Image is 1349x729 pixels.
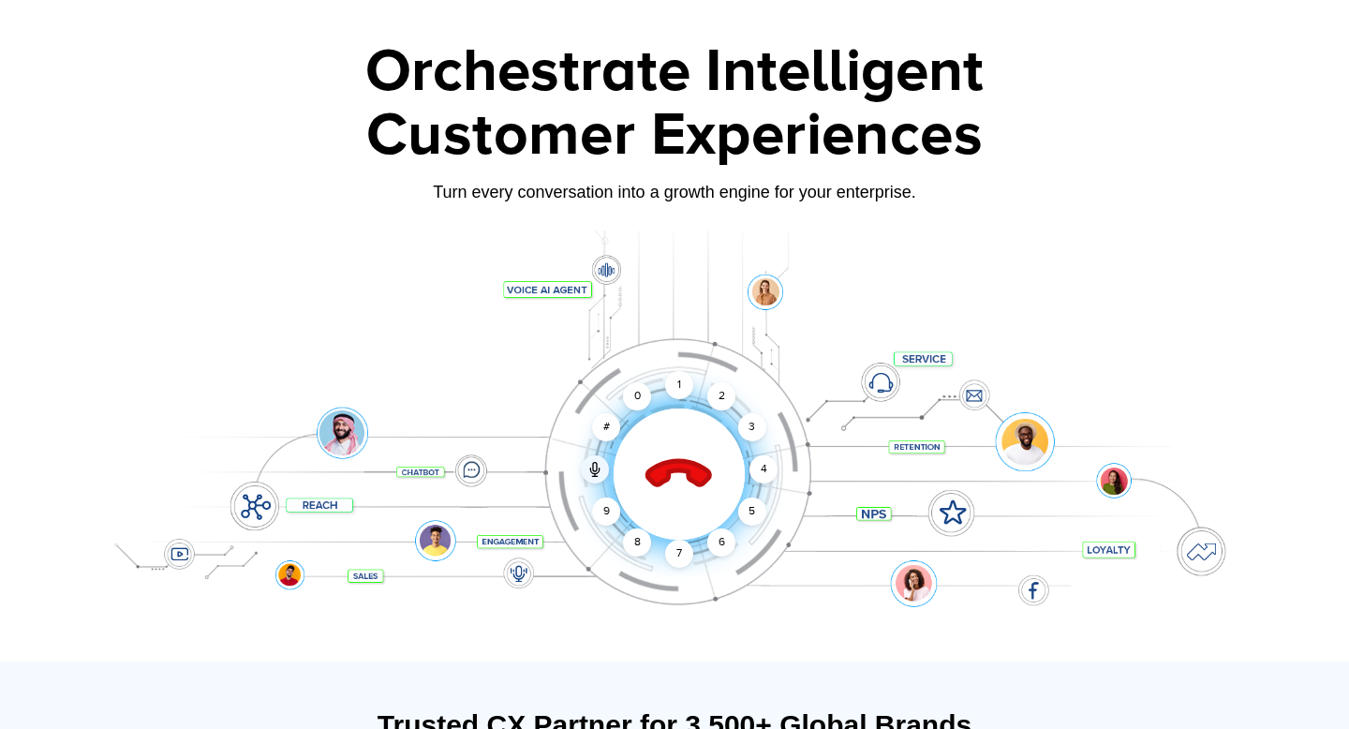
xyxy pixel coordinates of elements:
[738,498,766,526] div: 5
[707,382,735,410] div: 2
[665,371,693,399] div: 1
[665,540,693,568] div: 7
[592,498,620,526] div: 9
[623,528,651,557] div: 8
[89,42,1260,102] div: Orchestrate Intelligent
[592,413,620,441] div: #
[749,455,778,484] div: 4
[89,182,1260,202] div: Turn every conversation into a growth engine for your enterprise.
[623,382,651,410] div: 0
[707,528,735,557] div: 6
[89,91,1260,181] div: Customer Experiences
[738,413,766,441] div: 3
